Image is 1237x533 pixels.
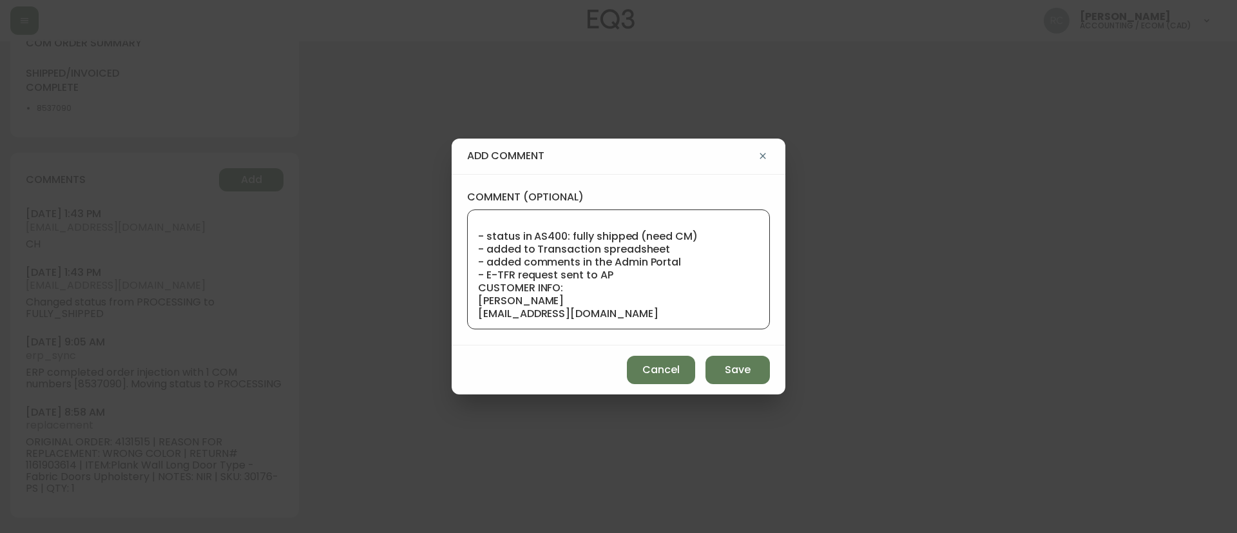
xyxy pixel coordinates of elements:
button: Cancel [627,356,695,384]
button: Save [705,356,770,384]
span: Cancel [642,363,680,377]
label: comment (optional) [467,190,770,204]
h4: add comment [467,149,756,163]
textarea: COMPENSATION FOR POOR EXPERIENCE TICKET# 835782 ORIGINAL ORD# 4131515 REPLACEMENT ORD# 4133797 SU... [478,218,759,321]
span: Save [725,363,751,377]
